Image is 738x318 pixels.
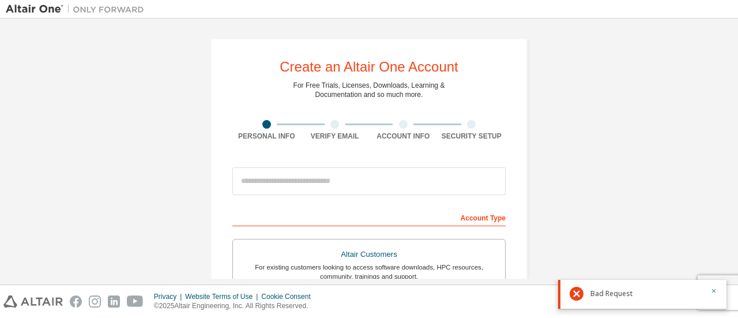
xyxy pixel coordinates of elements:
img: linkedin.svg [108,295,120,308]
div: Website Terms of Use [185,292,261,301]
img: Altair One [6,3,150,15]
div: Create an Altair One Account [280,60,458,74]
div: For Free Trials, Licenses, Downloads, Learning & Documentation and so much more. [293,81,445,99]
div: Security Setup [438,132,506,141]
div: Personal Info [232,132,301,141]
div: Account Info [369,132,438,141]
p: © 2025 Altair Engineering, Inc. All Rights Reserved. [154,301,318,311]
img: altair_logo.svg [3,295,63,308]
div: For existing customers looking to access software downloads, HPC resources, community, trainings ... [240,263,498,281]
img: instagram.svg [89,295,101,308]
div: Account Type [232,208,506,226]
div: Verify Email [301,132,370,141]
img: youtube.svg [127,295,144,308]
img: facebook.svg [70,295,82,308]
div: Cookie Consent [261,292,317,301]
span: Bad Request [590,289,632,298]
div: Privacy [154,292,185,301]
div: Altair Customers [240,246,498,263]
